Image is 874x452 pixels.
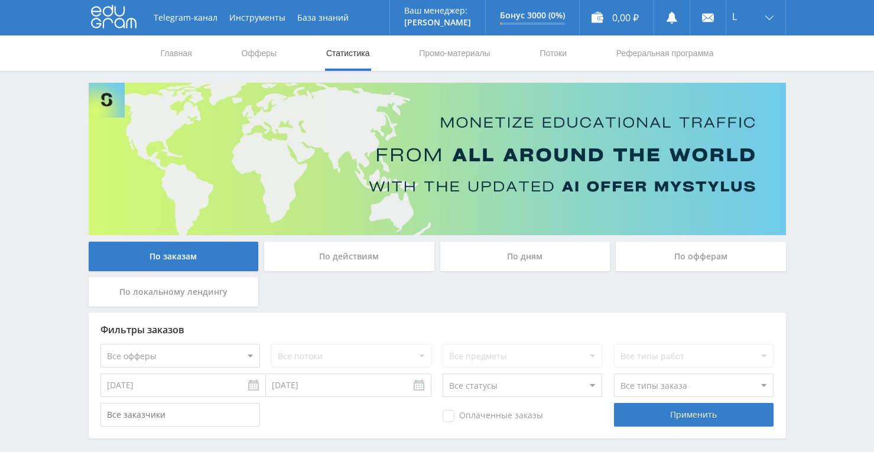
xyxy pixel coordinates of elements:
span: L [732,12,737,21]
div: По дням [440,242,610,271]
a: Офферы [241,35,278,71]
div: Фильтры заказов [100,324,774,335]
a: Потоки [538,35,568,71]
div: По локальному лендингу [89,277,259,307]
div: По действиям [264,242,434,271]
p: Ваш менеджер: [404,6,471,15]
a: Статистика [325,35,371,71]
p: Бонус 3000 (0%) [500,11,565,20]
a: Реферальная программа [615,35,715,71]
span: Оплаченные заказы [443,410,543,422]
input: Все заказчики [100,403,260,427]
div: По заказам [89,242,259,271]
div: По офферам [616,242,786,271]
a: Главная [160,35,193,71]
a: Промо-материалы [418,35,491,71]
div: Применить [614,403,774,427]
img: Banner [89,83,786,235]
p: [PERSON_NAME] [404,18,471,27]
